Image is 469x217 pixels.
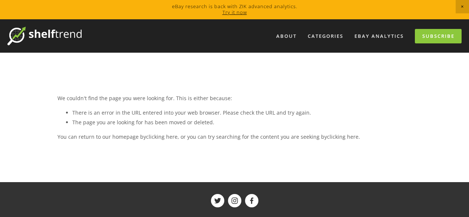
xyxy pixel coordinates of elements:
a: About [271,30,301,42]
p: We couldn't find the page you were looking for. This is either because: [57,93,412,103]
a: Try it now [222,9,247,16]
div: Categories [303,30,348,42]
a: Subscribe [415,29,462,43]
p: You can return to our homepage by , or you can try searching for the content you are seeking by . [57,132,412,141]
a: clicking here [327,133,359,140]
a: eBay Analytics [350,30,409,42]
li: The page you are looking for has been moved or deleted. [72,118,412,127]
a: ShelfTrend [228,194,241,207]
li: There is an error in the URL entered into your web browser. Please check the URL and try again. [72,108,412,117]
img: ShelfTrend [7,27,82,45]
a: clicking here [146,133,178,140]
a: ShelfTrend [211,194,224,207]
a: ShelfTrend [245,194,258,207]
